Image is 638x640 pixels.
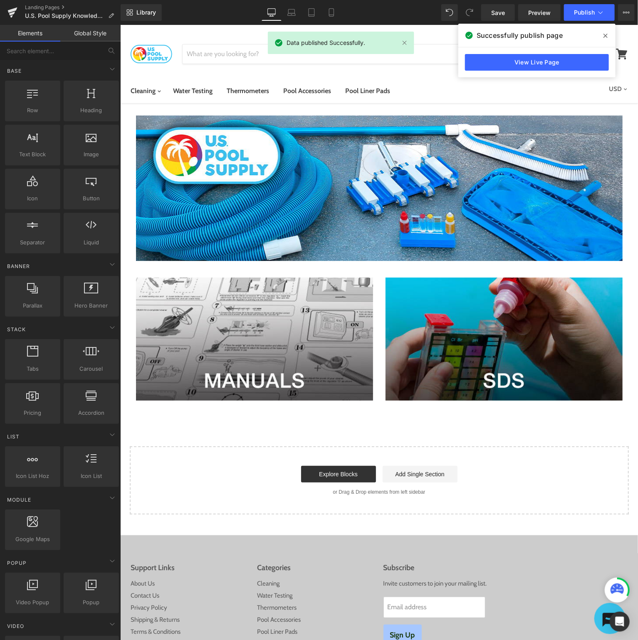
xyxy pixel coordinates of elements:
[528,8,551,17] span: Preview
[7,106,58,115] span: Row
[287,38,365,47] span: Data published Successfully.
[47,57,99,75] a: Water Testing
[66,301,116,310] span: Hero Banner
[282,4,302,21] a: Laptop
[136,9,156,16] span: Library
[66,598,116,607] span: Popup
[4,54,276,78] ul: Categories
[7,150,58,159] span: Text Block
[66,106,116,115] span: Heading
[23,464,495,470] p: or Drag & Drop elements from left sidebar
[610,612,630,632] div: Open Intercom Messenger
[263,532,376,554] h2: Subscribe
[25,12,105,19] span: U.S. Pool Supply Knowledge Base
[62,20,433,39] input: Search
[121,4,162,21] a: New Library
[518,4,561,21] a: Preview
[7,472,58,480] span: Icon List Hoz
[10,532,120,554] h2: Support Links
[7,194,58,203] span: Icon
[302,4,321,21] a: Tablet
[137,567,172,574] a: Water Testing
[137,591,181,598] a: Pool Accessories
[137,579,176,586] a: Thermometers
[100,57,155,75] a: Thermometers
[7,598,58,607] span: Video Popup
[321,4,341,21] a: Mobile
[7,301,58,310] span: Parallax
[10,555,35,562] a: About Us
[263,572,365,593] input: Email address
[181,441,256,458] a: Explore Blocks
[6,262,31,270] span: Banner
[465,54,609,71] a: View Live Page
[6,496,32,504] span: Module
[219,57,276,75] a: Pool Liner Pads
[574,9,595,16] span: Publish
[66,472,116,480] span: Icon List
[262,4,282,21] a: Desktop
[6,325,27,333] span: Stack
[7,238,58,247] span: Separator
[433,20,455,39] button: Search
[25,4,121,11] a: Landing Pages
[66,238,116,247] span: Liquid
[10,603,60,610] a: Terms & Conditions
[491,8,505,17] span: Save
[10,579,47,586] a: Privacy Policy
[7,409,58,417] span: Pricing
[6,622,25,630] span: Video
[6,433,20,441] span: List
[564,4,615,21] button: Publish
[10,567,39,574] a: Contact Us
[66,150,116,159] span: Image
[618,4,635,21] button: More
[263,600,302,621] button: Sign Up
[477,30,563,40] span: Successfully publish page
[66,194,116,203] span: Button
[137,532,247,554] h2: Categories
[157,57,217,75] a: Pool Accessories
[263,554,376,564] p: Invite customers to join your mailing list.
[137,603,177,610] a: Pool Liner Pads
[262,441,337,458] a: Add Single Section
[6,67,22,75] span: Base
[137,555,159,562] a: Cleaning
[10,591,59,598] a: Shipping & Returns
[485,57,510,71] select: Change your currency
[7,535,58,544] span: Google Maps
[461,4,478,21] button: Redo
[7,364,58,373] span: Tabs
[4,57,45,75] a: Cleaning
[137,554,247,612] ul: Categories
[441,4,458,21] button: Undo
[66,364,116,373] span: Carousel
[60,25,121,42] a: Global Style
[66,409,116,417] span: Accordion
[6,559,27,567] span: Popup
[10,554,120,612] ul: Support Links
